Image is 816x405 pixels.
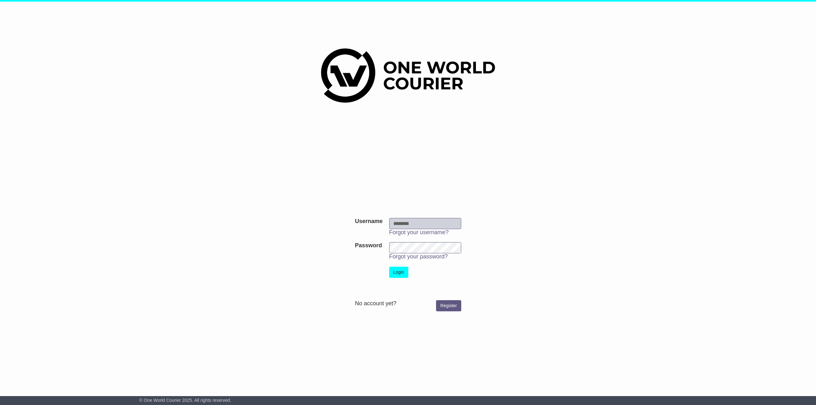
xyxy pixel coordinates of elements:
[389,253,448,260] a: Forgot your password?
[355,218,382,225] label: Username
[389,229,449,235] a: Forgot your username?
[139,398,231,403] span: © One World Courier 2025. All rights reserved.
[389,267,408,278] button: Login
[355,300,461,307] div: No account yet?
[321,48,495,103] img: One World
[436,300,461,311] a: Register
[355,242,382,249] label: Password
